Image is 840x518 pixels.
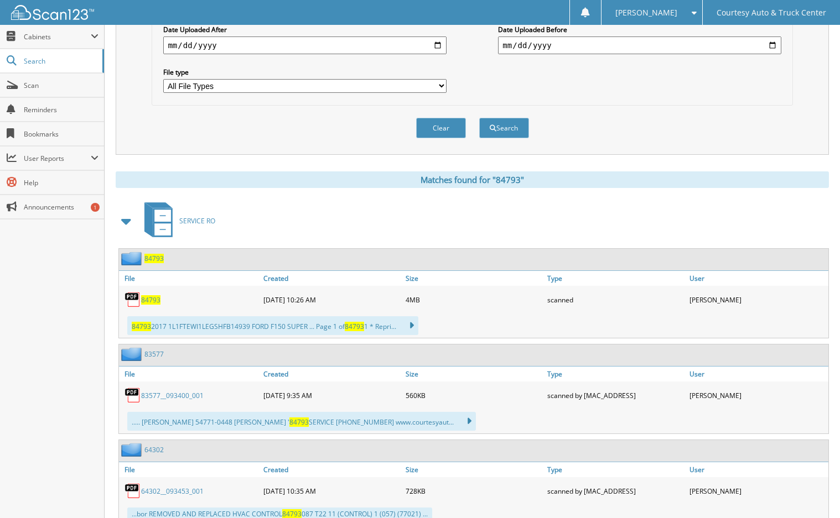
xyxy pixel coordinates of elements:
div: [DATE] 10:35 AM [261,480,402,502]
div: 1 [91,203,100,212]
span: Help [24,178,98,187]
span: Courtesy Auto & Truck Center [717,9,826,16]
div: scanned [545,289,686,311]
span: 84793 [132,322,151,331]
div: 2017 1L1FTEWI1LEGSHFB14939 FORD F150 SUPER ... Page 1 of 1 * Repri... [127,316,418,335]
a: Type [545,271,686,286]
a: Size [403,271,545,286]
a: Size [403,367,545,381]
input: start [163,36,446,54]
span: SERVICE RO [179,216,215,226]
img: folder2.png [121,443,144,457]
div: 4MB [403,289,545,311]
div: scanned by [MAC_ADDRESS] [545,384,686,406]
img: PDF.png [125,483,141,499]
label: Date Uploaded Before [498,25,781,34]
span: [PERSON_NAME] [615,9,677,16]
a: Created [261,367,402,381]
button: Search [479,118,529,138]
span: Search [24,56,97,66]
div: 560KB [403,384,545,406]
div: [PERSON_NAME] [687,289,828,311]
a: Size [403,462,545,477]
div: [PERSON_NAME] [687,384,828,406]
a: 84793 [141,295,160,305]
a: File [119,367,261,381]
a: Type [545,462,686,477]
div: 728KB [403,480,545,502]
span: 84793 [289,417,309,427]
span: Reminders [24,105,98,114]
a: 84793 [144,254,164,263]
span: Scan [24,81,98,90]
a: 83577__093400_001 [141,391,204,400]
a: User [687,367,828,381]
a: Created [261,271,402,286]
img: scan123-logo-white.svg [11,5,94,20]
a: Created [261,462,402,477]
a: User [687,462,828,477]
div: ..... [PERSON_NAME] 54771-0448 [PERSON_NAME] ' SERVICE [PHONE_NUMBER] www.courtesyaut... [127,412,476,431]
img: folder2.png [121,252,144,265]
img: folder2.png [121,347,144,361]
span: User Reports [24,154,91,163]
label: File type [163,67,446,77]
div: [DATE] 10:26 AM [261,289,402,311]
label: Date Uploaded After [163,25,446,34]
div: Matches found for "84793" [116,171,829,188]
button: Clear [416,118,466,138]
span: Bookmarks [24,129,98,139]
a: 64302__093453_001 [141,486,204,496]
a: Type [545,367,686,381]
a: 64302 [144,445,164,454]
span: Announcements [24,202,98,212]
img: PDF.png [125,291,141,308]
a: User [687,271,828,286]
img: PDF.png [125,387,141,404]
div: [PERSON_NAME] [687,480,828,502]
a: File [119,462,261,477]
a: File [119,271,261,286]
span: Cabinets [24,32,91,41]
input: end [498,36,781,54]
span: 84793 [345,322,364,331]
a: SERVICE RO [138,199,215,243]
div: scanned by [MAC_ADDRESS] [545,480,686,502]
div: [DATE] 9:35 AM [261,384,402,406]
a: 83577 [144,349,164,359]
